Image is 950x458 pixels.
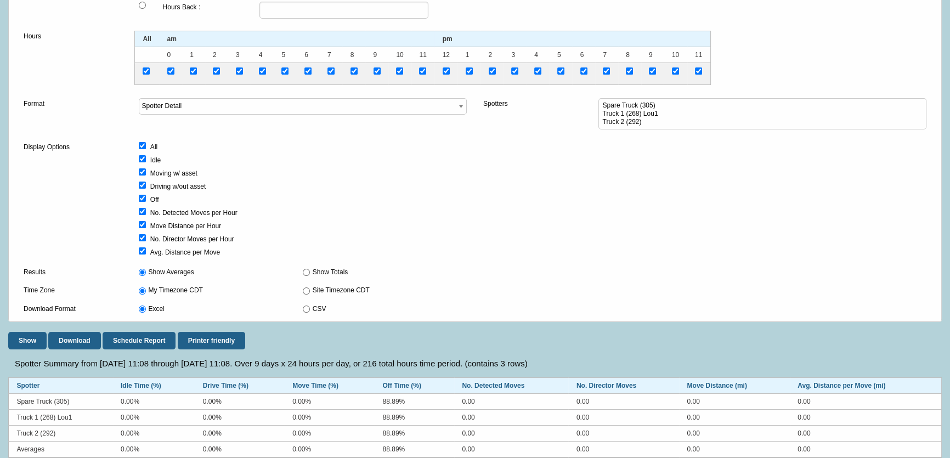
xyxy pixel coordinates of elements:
[568,425,679,441] td: 0.00
[576,382,636,389] a: No. Director Moves
[365,47,388,63] td: 9
[149,267,194,279] label: Show Averages
[24,98,122,110] label: Format
[527,47,550,63] td: 4
[618,47,641,63] td: 8
[150,168,197,180] label: Moving w/ asset
[462,382,524,389] a: No. Detected Moves
[457,47,480,63] td: 1
[163,2,259,14] label: Hours Back :
[150,234,234,246] label: No. Director Moves per Hour
[150,142,157,154] label: All
[687,382,747,389] a: Move Distance (mi)
[113,425,195,441] td: 0.00%
[150,247,220,259] label: Avg. Distance per Move
[434,47,457,63] td: 12
[679,425,790,441] td: 0.00
[113,409,195,425] td: 0.00%
[24,303,122,315] label: Download Format
[313,267,348,279] label: Show Totals
[504,47,527,63] td: 3
[375,425,454,441] td: 88.89%
[203,382,248,389] a: Drive Time (%)
[664,47,687,63] td: 10
[454,393,568,409] td: 0.00
[15,356,935,371] label: Spotter Summary from [DATE] 11:08 through [DATE] 11:08. Over 9 days x 24 hours per day, or 216 to...
[285,409,375,425] td: 0.00%
[679,409,790,425] td: 0.00
[572,47,595,63] td: 6
[195,441,284,457] td: 0.00%
[9,409,113,425] td: Truck 1 (268) Lou1
[159,47,182,63] td: 0
[274,47,297,63] td: 5
[411,47,434,63] td: 11
[150,194,159,206] label: Off
[790,409,942,425] td: 0.00
[178,332,245,349] button: Printer friendly
[313,285,370,297] label: Site Timezone CDT
[24,142,122,154] label: Display Options
[24,285,122,297] label: Time Zone
[195,425,284,441] td: 0.00%
[292,382,338,389] a: Move Time (%)
[382,382,421,389] a: Off Time (%)
[375,409,454,425] td: 88.89%
[9,441,113,457] td: Averages
[24,31,134,43] label: Hours
[320,47,343,63] td: 7
[568,393,679,409] td: 0.00
[16,382,39,389] a: Spotter
[443,35,453,43] strong: pm
[149,285,203,297] label: My Timezone CDT
[113,393,195,409] td: 0.00%
[641,47,664,63] td: 9
[143,35,151,43] strong: All
[182,47,205,63] td: 1
[602,101,918,110] option: Spare Truck (305)
[342,47,365,63] td: 8
[297,47,320,63] td: 6
[195,409,284,425] td: 0.00%
[602,118,918,126] option: Truck 2 (292)
[549,47,572,63] td: 5
[251,47,274,63] td: 4
[149,303,165,315] label: Excel
[480,47,504,63] td: 2
[9,393,113,409] td: Spare Truck (305)
[8,332,47,349] button: Show
[103,332,176,349] button: Schedule Report
[150,155,161,167] label: Idle
[679,441,790,457] td: 0.00
[150,181,206,193] label: Driving w/out asset
[602,110,918,118] option: Truck 1 (268) Lou1
[687,47,711,63] td: 11
[150,207,237,219] label: No. Detected Moves per Hour
[48,332,100,349] button: Download
[150,220,221,233] label: Move Distance per Hour
[205,47,228,63] td: 2
[595,47,618,63] td: 7
[313,303,326,315] label: CSV
[679,393,790,409] td: 0.00
[285,425,375,441] td: 0.00%
[790,425,942,441] td: 0.00
[790,393,942,409] td: 0.00
[285,393,375,409] td: 0.00%
[167,35,177,43] strong: am
[195,393,284,409] td: 0.00%
[454,441,568,457] td: 0.00
[798,382,885,389] a: Avg. Distance per Move (mi)
[375,393,454,409] td: 88.89%
[568,409,679,425] td: 0.00
[285,441,375,457] td: 0.00%
[9,425,113,441] td: Truck 2 (292)
[113,441,195,457] td: 0.00%
[375,441,454,457] td: 88.89%
[454,409,568,425] td: 0.00
[228,47,251,63] td: 3
[568,441,679,457] td: 0.00
[388,47,411,63] td: 10
[454,425,568,441] td: 0.00
[24,267,122,279] label: Results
